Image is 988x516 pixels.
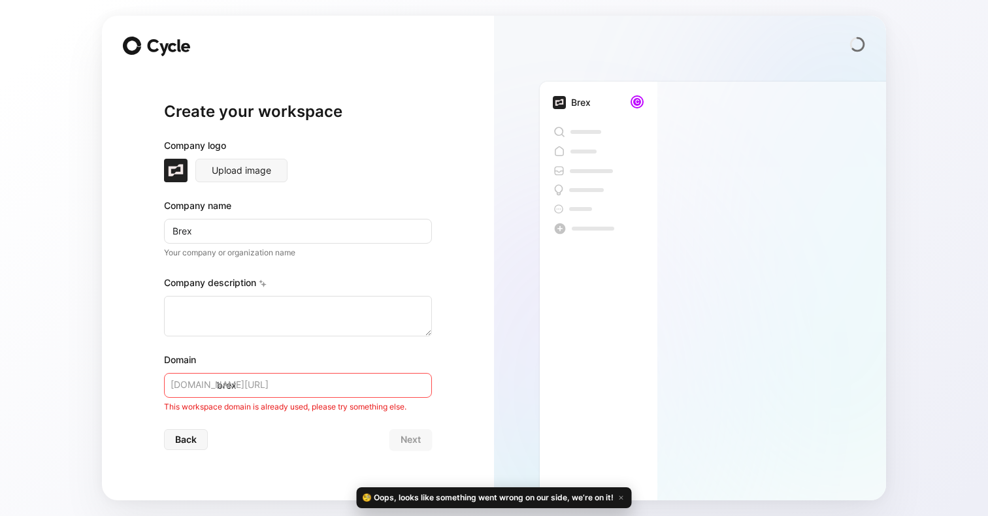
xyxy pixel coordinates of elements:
div: 🧐 Oops, looks like something went wrong on our side, we’re on it! [357,487,632,508]
button: Upload image [195,159,288,182]
h1: Create your workspace [164,101,432,122]
img: brex.com [553,96,566,109]
div: Company description [164,275,432,296]
p: Your company or organization name [164,246,432,259]
img: brex.com [164,159,188,182]
div: Company logo [164,138,432,159]
div: C [632,97,642,107]
span: Back [175,432,197,447]
button: Back [164,429,208,450]
input: Example [164,219,432,244]
div: Domain [164,352,432,368]
div: Company name [164,198,432,214]
div: This workspace domain is already used, please try something else. [164,400,432,413]
span: [DOMAIN_NAME][URL] [171,377,269,393]
div: Brex [571,95,591,110]
span: Upload image [212,163,271,178]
